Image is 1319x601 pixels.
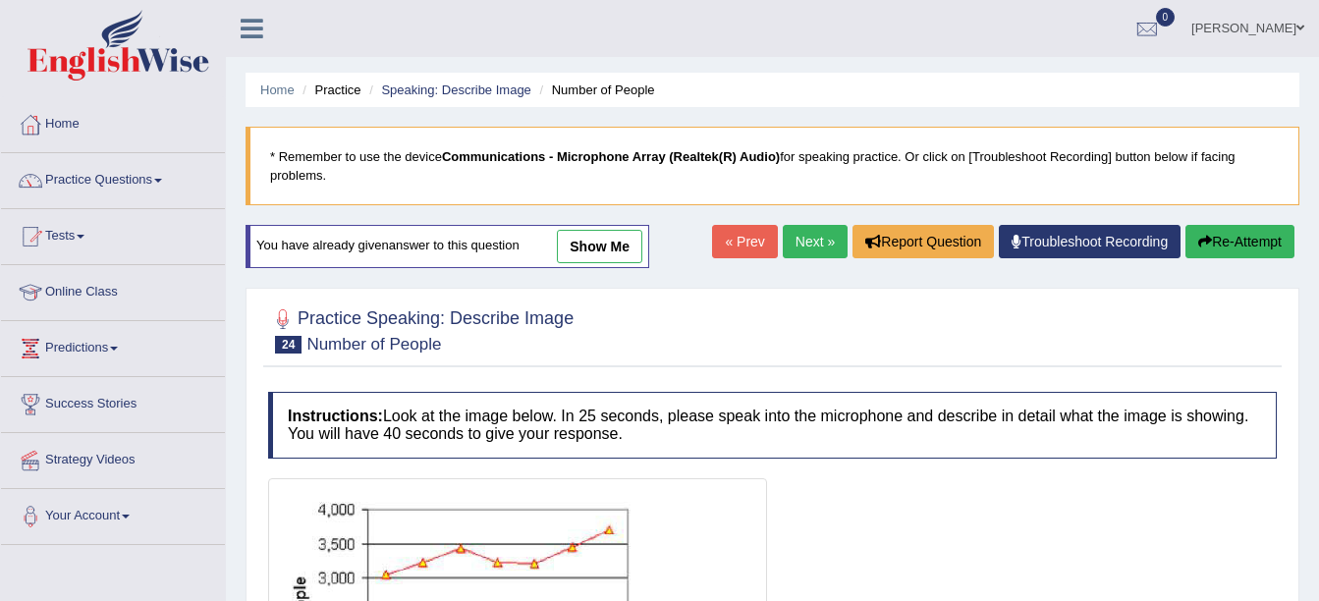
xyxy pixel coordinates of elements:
a: Predictions [1,321,225,370]
a: Home [260,82,295,97]
a: Speaking: Describe Image [381,82,530,97]
a: Success Stories [1,377,225,426]
li: Number of People [534,81,654,99]
a: Strategy Videos [1,433,225,482]
b: Instructions: [288,408,383,424]
a: « Prev [712,225,777,258]
b: Communications - Microphone Array (Realtek(R) Audio) [442,149,780,164]
span: 0 [1156,8,1176,27]
div: You have already given answer to this question [246,225,649,268]
span: 24 [275,336,302,354]
a: Practice Questions [1,153,225,202]
li: Practice [298,81,360,99]
a: Your Account [1,489,225,538]
a: Next » [783,225,848,258]
a: show me [557,230,642,263]
h2: Practice Speaking: Describe Image [268,304,574,354]
a: Online Class [1,265,225,314]
blockquote: * Remember to use the device for speaking practice. Or click on [Troubleshoot Recording] button b... [246,127,1299,205]
button: Re-Attempt [1185,225,1294,258]
a: Troubleshoot Recording [999,225,1181,258]
a: Home [1,97,225,146]
h4: Look at the image below. In 25 seconds, please speak into the microphone and describe in detail w... [268,392,1277,458]
a: Tests [1,209,225,258]
small: Number of People [306,335,441,354]
button: Report Question [852,225,994,258]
